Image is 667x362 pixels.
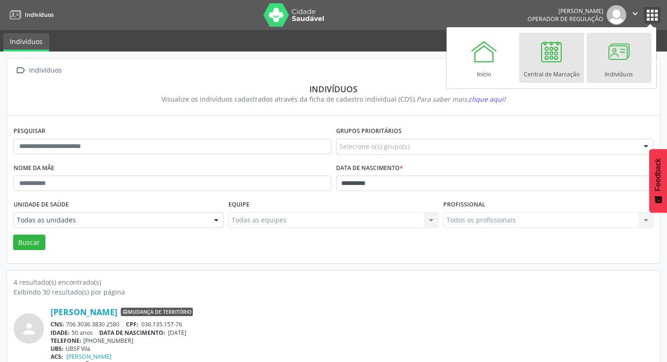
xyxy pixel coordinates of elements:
[336,161,403,176] label: Data de nascimento
[14,64,27,77] i: 
[14,198,69,212] label: Unidade de saúde
[469,95,506,103] span: clique aqui!
[607,5,626,25] img: img
[25,11,54,19] span: Indivíduos
[51,337,81,345] span: TELEFONE:
[644,7,660,23] button: apps
[452,33,517,83] a: Início
[528,15,603,23] span: Operador de regulação
[443,198,485,212] label: Profissional
[51,337,653,345] div: [PHONE_NUMBER]
[141,320,182,328] span: 036.135.157-76
[626,5,644,25] button: 
[14,64,63,77] a:  Indivíduos
[51,345,64,353] span: UBS:
[7,7,54,22] a: Indivíduos
[14,161,54,176] label: Nome da mãe
[14,124,45,139] label: Pesquisar
[51,320,653,328] div: 706 3036 3830 2580
[20,84,647,94] div: Indivíduos
[126,320,139,328] span: CPF:
[51,353,63,361] span: ACS:
[630,8,640,19] i: 
[528,7,603,15] div: [PERSON_NAME]
[51,329,70,337] span: IDADE:
[121,308,193,316] span: Mudança de território
[228,198,249,212] label: Equipe
[336,124,402,139] label: Grupos prioritários
[66,353,111,361] a: [PERSON_NAME]
[51,320,64,328] span: CNS:
[519,33,584,83] a: Central de Marcação
[20,94,647,104] div: Visualize os indivíduos cadastrados através da ficha de cadastro individual (CDS).
[27,64,63,77] div: Indivíduos
[51,307,117,317] a: [PERSON_NAME]
[13,235,45,251] button: Buscar
[168,329,186,337] span: [DATE]
[339,141,410,151] span: Selecione o(s) grupo(s)
[51,329,653,337] div: 50 anos
[99,329,165,337] span: DATA DE NASCIMENTO:
[417,95,506,103] i: Para saber mais,
[51,345,653,353] div: UBSF Vila
[14,277,653,287] div: 4 resultado(s) encontrado(s)
[649,149,667,213] button: Feedback - Mostrar pesquisa
[654,158,662,191] span: Feedback
[3,33,49,52] a: Indivíduos
[14,287,653,297] div: Exibindo 30 resultado(s) por página
[586,33,652,83] a: Indivíduos
[17,215,205,225] span: Todas as unidades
